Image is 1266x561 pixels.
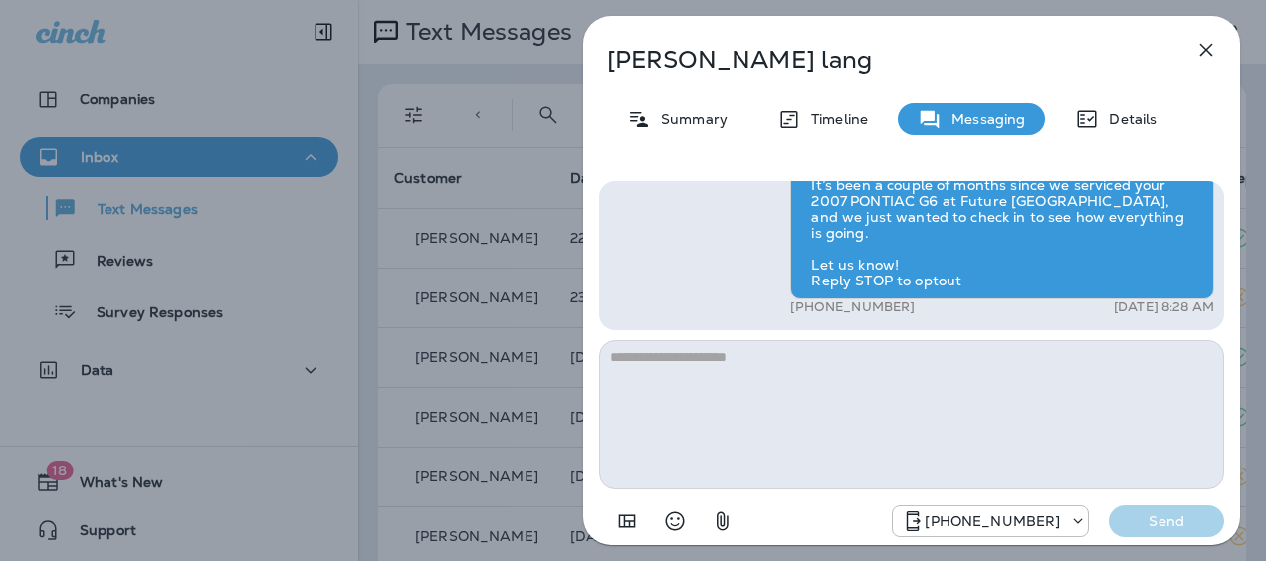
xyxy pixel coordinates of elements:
[790,299,915,315] p: [PHONE_NUMBER]
[607,46,1151,74] p: [PERSON_NAME] lang
[942,111,1025,127] p: Messaging
[925,513,1060,529] p: [PHONE_NUMBER]
[790,134,1214,299] div: Hi [PERSON_NAME], It’s been a couple of months since we serviced your 2007 PONTIAC G6 at Future [...
[655,501,695,541] button: Select an emoji
[607,501,647,541] button: Add in a premade template
[893,509,1088,533] div: +1 (928) 232-1970
[1099,111,1157,127] p: Details
[1114,299,1214,315] p: [DATE] 8:28 AM
[801,111,868,127] p: Timeline
[651,111,728,127] p: Summary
